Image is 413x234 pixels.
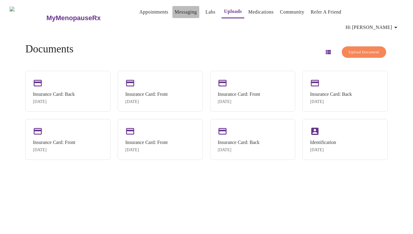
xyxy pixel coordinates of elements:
button: Refer a Friend [308,6,344,18]
a: Messaging [175,8,197,16]
a: Labs [206,8,216,16]
a: Uploads [224,7,242,16]
button: Uploads [222,5,244,18]
a: Community [280,8,304,16]
button: Medications [246,6,276,18]
div: [DATE] [33,148,75,152]
button: Appointments [137,6,171,18]
div: [DATE] [218,148,260,152]
div: Insurance Card: Back [33,92,75,97]
a: Medications [248,8,274,16]
div: [DATE] [310,148,336,152]
div: [DATE] [310,99,352,104]
div: Insurance Card: Front [33,140,75,145]
a: Appointments [139,8,168,16]
div: [DATE] [33,99,75,104]
span: Upload Document [349,49,379,56]
button: Switch to list view [321,45,335,59]
button: Upload Document [342,46,386,58]
div: Insurance Card: Front [125,92,168,97]
div: Insurance Card: Back [218,140,260,145]
h4: Documents [25,43,73,55]
div: Insurance Card: Back [310,92,352,97]
button: Messaging [172,6,199,18]
h3: MyMenopauseRx [46,14,101,22]
div: Insurance Card: Front [125,140,168,145]
img: MyMenopauseRx Logo [10,7,46,29]
a: Refer a Friend [311,8,341,16]
a: MyMenopauseRx [46,8,125,29]
div: [DATE] [125,99,168,104]
div: Identification [310,140,336,145]
button: Labs [201,6,220,18]
div: [DATE] [125,148,168,152]
div: [DATE] [218,99,260,104]
span: Hi [PERSON_NAME] [346,23,399,32]
div: Insurance Card: Front [218,92,260,97]
button: Community [277,6,307,18]
button: Hi [PERSON_NAME] [343,21,402,33]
